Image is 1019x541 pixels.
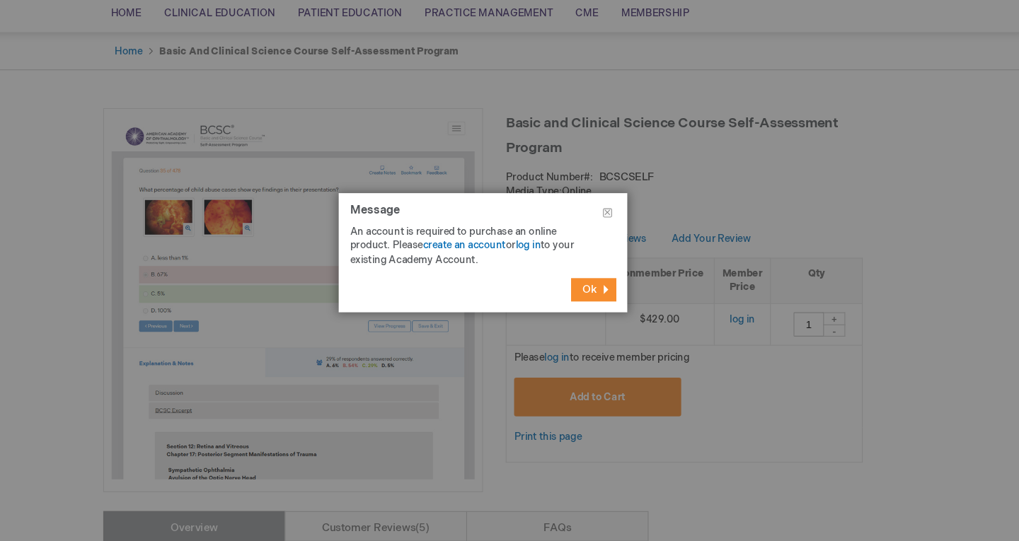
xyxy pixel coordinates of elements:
[454,260,531,271] a: create an account
[540,260,563,271] a: log in
[602,300,616,312] span: Ok
[592,296,633,317] button: Ok
[386,227,633,246] h1: Message
[386,246,612,286] p: An account is required to purchase an online product. Please or to your existing Academy Account.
